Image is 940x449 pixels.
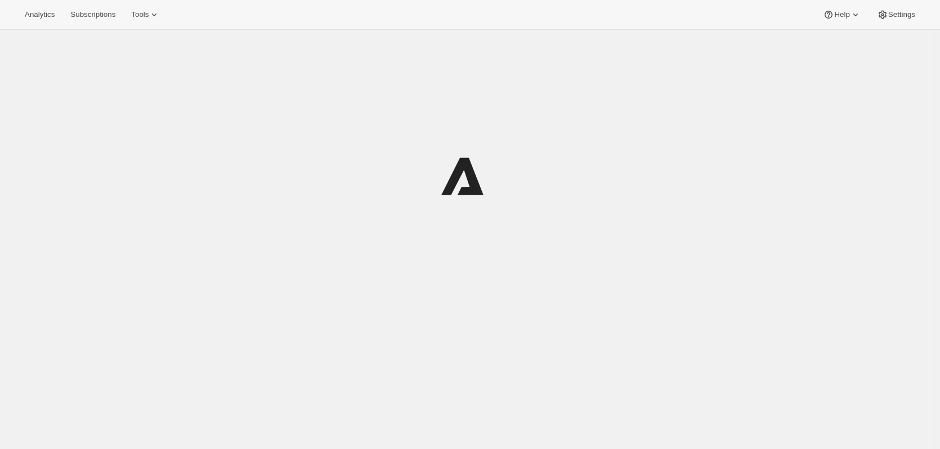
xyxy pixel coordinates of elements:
[888,10,915,19] span: Settings
[124,7,167,23] button: Tools
[25,10,55,19] span: Analytics
[131,10,149,19] span: Tools
[870,7,922,23] button: Settings
[18,7,61,23] button: Analytics
[70,10,115,19] span: Subscriptions
[834,10,849,19] span: Help
[64,7,122,23] button: Subscriptions
[816,7,867,23] button: Help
